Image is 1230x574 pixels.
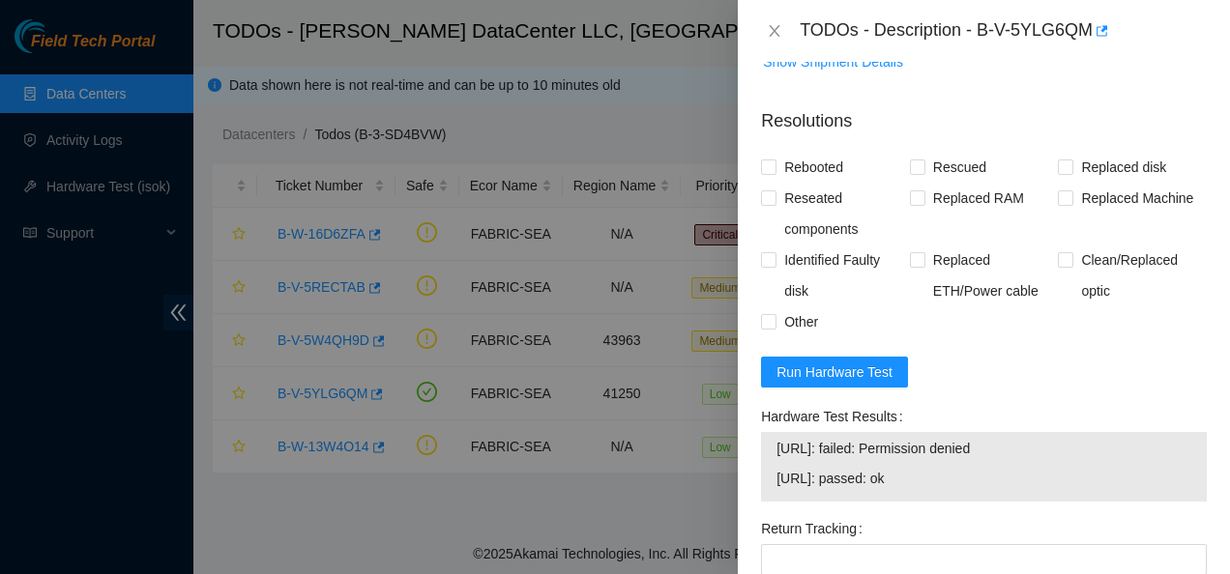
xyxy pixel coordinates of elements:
[925,152,994,183] span: Rescued
[776,244,910,306] span: Identified Faulty disk
[761,22,788,41] button: Close
[776,361,893,383] span: Run Hardware Test
[925,183,1032,214] span: Replaced RAM
[776,306,826,337] span: Other
[776,468,1191,489] span: [URL]: passed: ok
[1073,183,1201,214] span: Replaced Machine
[776,438,1191,459] span: [URL]: failed: Permission denied
[1073,244,1207,306] span: Clean/Replaced optic
[762,46,904,77] button: Show Shipment Details
[925,244,1059,306] span: Replaced ETH/Power cable
[763,51,903,72] span: Show Shipment Details
[767,23,782,39] span: close
[761,93,1207,134] p: Resolutions
[776,152,851,183] span: Rebooted
[761,513,870,544] label: Return Tracking
[761,401,910,432] label: Hardware Test Results
[761,357,908,387] button: Run Hardware Test
[1073,152,1174,183] span: Replaced disk
[800,15,1207,46] div: TODOs - Description - B-V-5YLG6QM
[776,183,910,244] span: Reseated components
